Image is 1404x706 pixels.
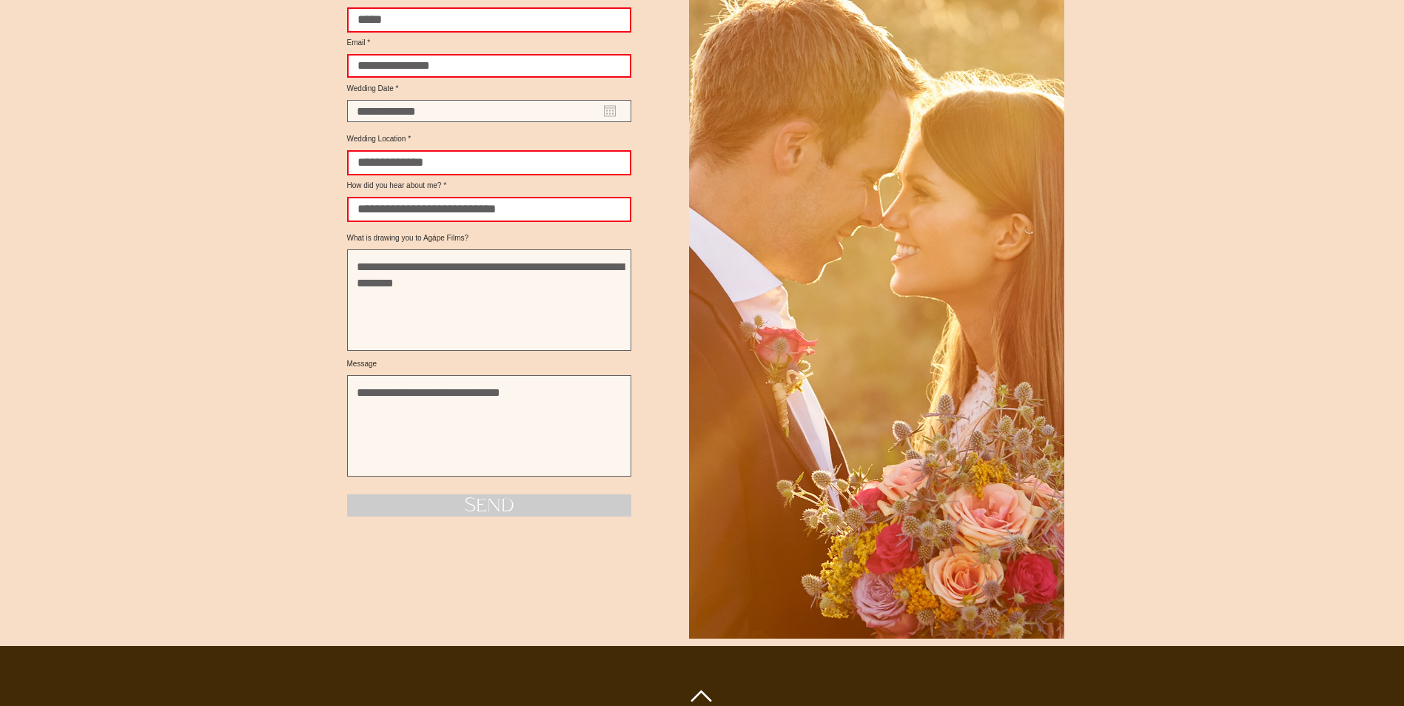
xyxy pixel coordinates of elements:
[347,494,631,517] button: Send
[604,105,616,117] button: Open calendar
[347,360,631,368] label: Message
[347,135,631,143] label: Wedding Location
[347,182,631,189] label: How did you hear about me?
[347,235,631,242] label: What is drawing you to Agápe Films?
[347,85,631,93] label: Wedding Date
[347,39,631,47] label: Email
[464,491,514,520] span: Send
